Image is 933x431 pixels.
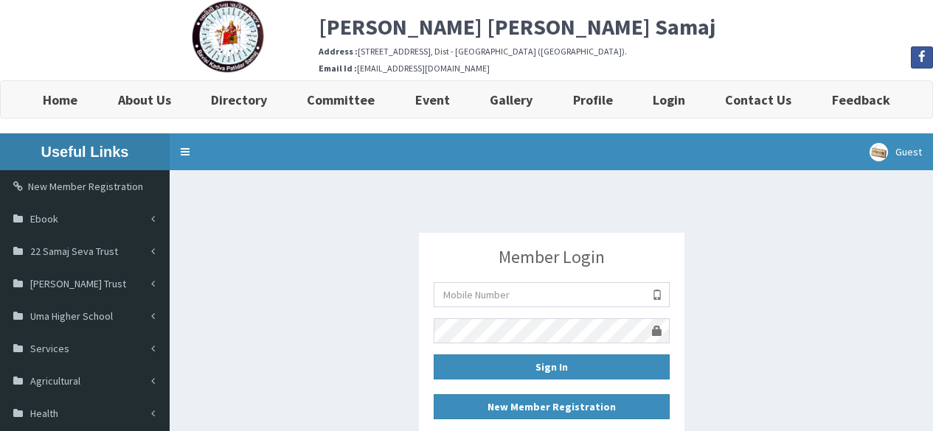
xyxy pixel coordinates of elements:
b: New Member Registration [488,400,616,413]
a: Guest [859,133,933,170]
button: Sign In [434,354,670,379]
a: Committee [287,81,395,118]
b: Useful Links [41,144,129,160]
input: Mobile Number [434,282,670,307]
b: Event [415,91,450,108]
a: Login [633,81,705,118]
b: Sign In [535,360,568,374]
span: Ebook [30,212,58,225]
b: Profile [573,91,613,108]
span: Guest [895,145,922,158]
img: User Image [870,143,888,161]
a: Profile [552,81,632,118]
a: Contact Us [705,81,811,118]
span: Health [30,407,58,420]
b: About Us [118,91,171,108]
span: Agricultural [30,374,80,388]
a: Home [23,81,97,118]
span: Services [30,342,69,355]
b: [PERSON_NAME] [PERSON_NAME] Samaj [319,13,715,41]
b: Login [653,91,685,108]
b: Contact Us [725,91,791,108]
b: Home [43,91,77,108]
span: [PERSON_NAME] Trust [30,277,126,290]
a: Feedback [812,81,910,118]
b: Gallery [490,91,533,108]
a: Event [395,81,470,118]
b: Directory [211,91,267,108]
a: New Member Registration [434,394,670,419]
a: Directory [191,81,287,118]
span: Uma Higher School [30,309,113,323]
b: Committee [307,91,375,108]
h6: [EMAIL_ADDRESS][DOMAIN_NAME] [319,63,933,73]
h3: Member Login [434,248,670,281]
h6: [STREET_ADDRESS], Dist - [GEOGRAPHIC_DATA] ([GEOGRAPHIC_DATA]). [319,46,933,56]
b: Feedback [832,91,890,108]
b: Email Id : [319,63,357,74]
a: Gallery [470,81,552,118]
a: About Us [97,81,190,118]
span: 22 Samaj Seva Trust [30,245,118,258]
b: Address : [319,46,358,57]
